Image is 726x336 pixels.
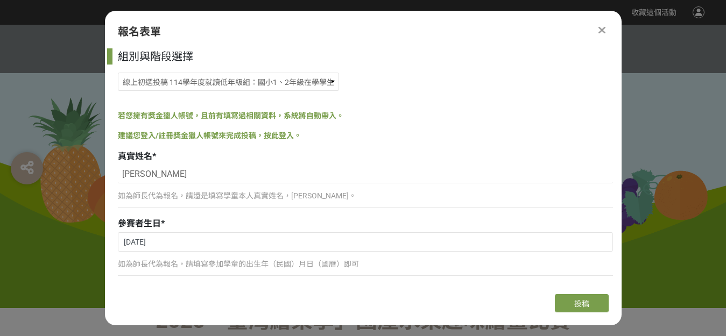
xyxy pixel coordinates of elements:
span: 參賽者生日 [118,218,161,228]
span: 真實姓名 [118,151,152,161]
span: 報名表單 [118,25,161,38]
h1: 2025「臺灣繪果季」國產水果趣味繪畫比賽 [94,308,632,334]
span: 。 [294,131,301,140]
span: 收藏這個活動 [631,8,676,17]
span: 投稿 [574,299,589,308]
a: 按此登入 [264,131,294,140]
button: 投稿 [555,294,609,312]
p: 如為師長代為報名，請填寫參加學童的出生年（民國）月日（國曆）即可 [118,259,613,270]
p: 如為師長代為報名，請還是填寫學童本人真實姓名，[PERSON_NAME]。 [118,190,613,202]
span: 若您擁有獎金獵人帳號，且前有填寫過相關資料，系統將自動帶入。 [118,111,344,120]
span: 建議您登入/註冊獎金獵人帳號來完成投稿， [118,131,264,140]
div: 組別與階段選擇 [118,48,613,65]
